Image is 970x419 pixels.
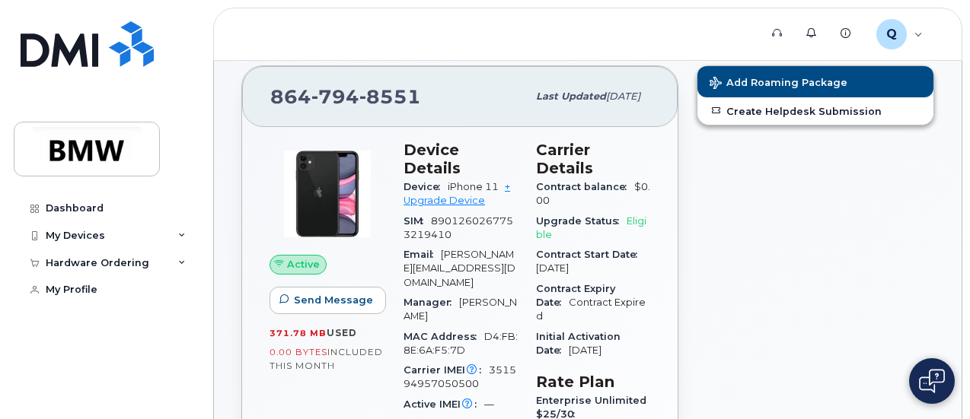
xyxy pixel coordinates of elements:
span: Contract Expired [536,297,646,322]
h3: Rate Plan [536,373,650,391]
span: 8901260267753219410 [404,215,513,240]
span: Carrier IMEI [404,364,489,376]
img: iPhone_11.jpg [282,148,373,240]
span: Active [287,257,320,271]
span: — [484,398,494,410]
span: MAC Address [404,331,484,342]
span: [DATE] [569,344,601,356]
span: 0.00 Bytes [270,347,327,357]
span: included this month [270,346,383,371]
span: [PERSON_NAME][EMAIL_ADDRESS][DOMAIN_NAME] [404,249,515,288]
img: Open chat [919,369,945,393]
span: Active IMEI [404,398,484,410]
span: Upgrade Status [536,215,627,227]
span: Contract balance [536,181,634,192]
h3: Device Details [404,141,518,177]
span: iPhone 11 [448,181,499,192]
span: Device [404,181,448,192]
span: Q [886,25,897,43]
span: Last updated [536,90,606,102]
span: Manager [404,297,459,308]
span: SIM [404,215,431,227]
div: QTE2741 [866,19,933,49]
span: 864 [270,85,421,108]
span: Contract Expiry Date [536,283,615,308]
span: used [327,327,357,338]
span: Initial Activation Date [536,331,621,356]
button: Add Roaming Package [697,66,933,97]
span: 371.78 MB [270,328,327,338]
span: Eligible [536,215,646,240]
span: Add Roaming Package [710,77,847,91]
span: Contract Start Date [536,249,645,260]
a: Create Helpdesk Submission [697,97,933,125]
button: Send Message [270,287,386,314]
span: [PERSON_NAME] [404,297,517,322]
h3: Carrier Details [536,141,650,177]
span: 8551 [359,85,421,108]
span: D4:FB:8E:6A:F5:7D [404,331,518,356]
span: Send Message [294,293,373,307]
span: 794 [311,85,359,108]
span: [DATE] [606,90,640,102]
span: [DATE] [536,262,569,274]
span: Email [404,249,441,260]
